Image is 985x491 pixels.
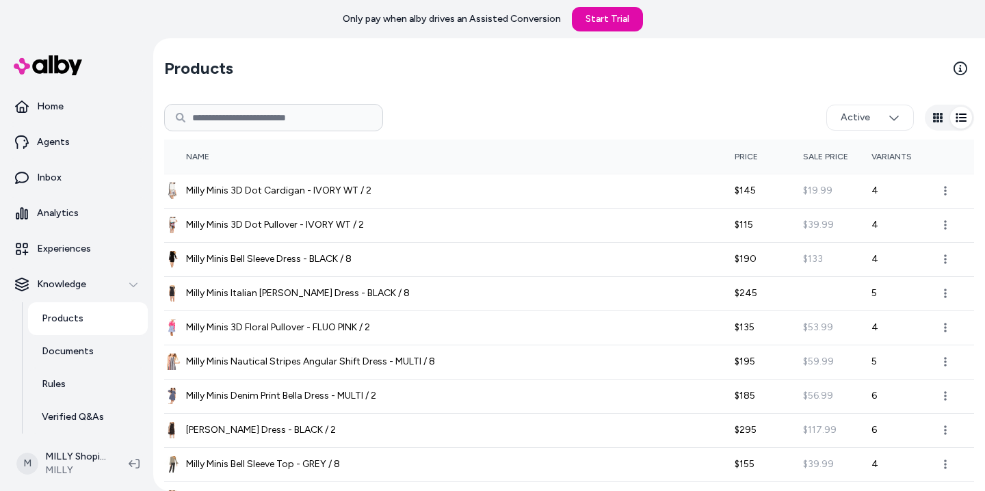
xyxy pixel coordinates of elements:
a: Inbox [5,161,148,194]
td: 6 [871,379,940,413]
a: Home [5,90,148,123]
div: Price [735,151,837,162]
p: Only pay when alby drives an Assisted Conversion [343,12,561,26]
span: Milly Minis Bell Sleeve Top - GREY / 8 [186,457,340,471]
td: 5 [871,345,940,379]
p: Experiences [37,242,91,256]
img: Milly Minis Nautical Stripes Angular Shift Dress - MULTI / 8 [164,354,181,370]
p: Documents [42,345,94,358]
img: Milly Minis Denim Print Bella Dress - MULTI / 2 [164,388,181,404]
p: Products [42,312,83,326]
a: Documents [28,335,148,368]
p: Rules [42,377,66,391]
img: alby Logo [14,55,82,75]
td: $195 [735,345,803,379]
span: Milly Minis Italian [PERSON_NAME] Dress - BLACK / 8 [186,287,410,300]
td: $295 [735,413,803,447]
img: Milly Minis 3D Dot Cardigan - IVORY WT / 2 [164,183,181,199]
div: Sale Price [803,151,906,162]
span: M [16,453,38,475]
h2: Products [164,57,233,79]
button: MMILLY ShopifyMILLY [8,442,118,486]
button: Active [826,105,914,131]
span: Milly Minis Nautical Stripes Angular Shift Dress - MULTI / 8 [186,355,435,369]
td: 6 [871,413,940,447]
a: Verified Q&As [28,401,148,434]
p: Inbox [37,171,62,185]
span: Milly Minis 3D Dot Cardigan - IVORY WT / 2 [186,184,371,198]
div: Variants [871,151,974,162]
button: Knowledge [5,268,148,301]
span: $59.99 [803,356,834,367]
span: $39.99 [803,219,834,230]
img: Milly Minis Italian Cady Alana Dress - BLACK / 8 [164,285,181,302]
img: Milly Minis 3D Dot Pullover - IVORY WT / 2 [164,217,181,233]
p: Analytics [37,207,79,220]
td: 4 [871,310,940,345]
span: Milly Minis 3D Floral Pullover - FLUO PINK / 2 [186,321,370,334]
span: MILLY [45,464,107,477]
img: Milly Minis Bell Sleeve Dress - BLACK / 8 [164,251,181,267]
td: $190 [735,242,803,276]
p: Verified Q&As [42,410,104,424]
td: $135 [735,310,803,345]
span: [PERSON_NAME] Dress - BLACK / 2 [186,423,336,437]
span: $133 [803,253,823,265]
span: $117.99 [803,424,837,436]
p: Agents [37,135,70,149]
a: Experiences [5,233,148,265]
span: $19.99 [803,185,832,196]
td: $185 [735,379,803,413]
td: 5 [871,276,940,310]
p: MILLY Shopify [45,450,107,464]
td: $115 [735,208,803,242]
img: Milly Minis Bell Sleeve Top - GREY / 8 [164,456,181,473]
p: Knowledge [37,278,86,291]
p: Home [37,100,64,114]
span: Name [186,152,209,161]
span: Milly Minis 3D Dot Pullover - IVORY WT / 2 [186,218,364,232]
a: Analytics [5,197,148,230]
span: Milly Minis Denim Print Bella Dress - MULTI / 2 [186,389,376,403]
td: $245 [735,276,803,310]
td: $145 [735,174,803,208]
a: Agents [5,126,148,159]
img: Milly Minis 3D Floral Pullover - FLUO PINK / 2 [164,319,181,336]
span: $53.99 [803,321,833,333]
img: Blaire Feather Dress - BLACK / 2 [164,422,181,438]
span: $39.99 [803,458,834,470]
a: Rules [28,368,148,401]
span: $56.99 [803,390,833,401]
td: 4 [871,242,940,276]
span: Milly Minis Bell Sleeve Dress - BLACK / 8 [186,252,352,266]
td: 4 [871,208,940,242]
td: 4 [871,447,940,481]
td: 4 [871,174,940,208]
a: Start Trial [572,7,643,31]
td: $155 [735,447,803,481]
a: Products [28,302,148,335]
